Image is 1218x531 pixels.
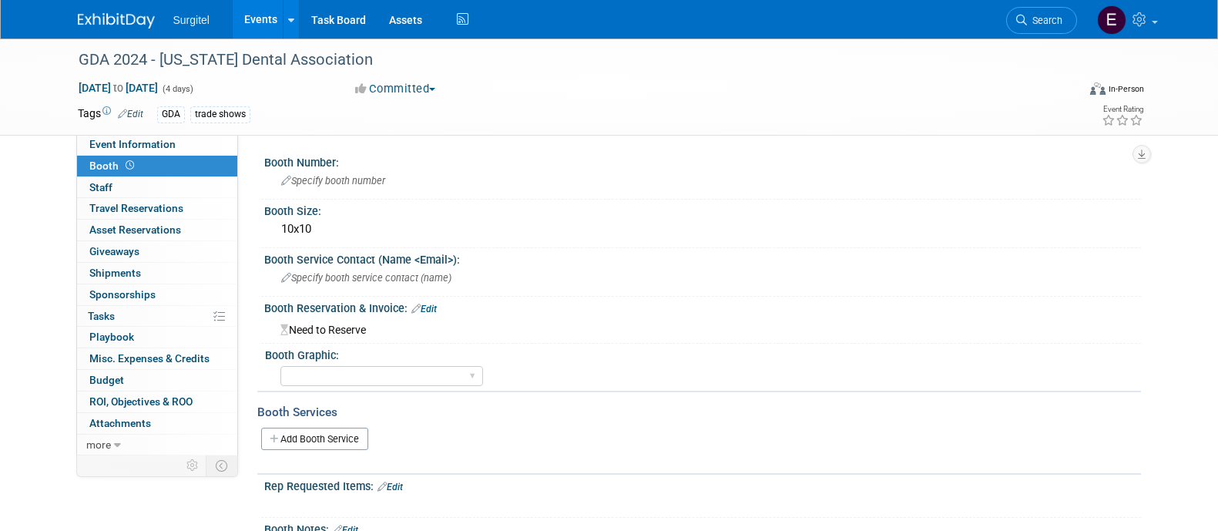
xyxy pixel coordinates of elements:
[118,109,143,119] a: Edit
[122,160,137,171] span: Booth not reserved yet
[77,220,237,240] a: Asset Reservations
[206,455,237,476] td: Toggle Event Tabs
[157,106,185,123] div: GDA
[77,134,237,155] a: Event Information
[89,267,141,279] span: Shipments
[264,200,1141,219] div: Booth Size:
[264,248,1141,267] div: Booth Service Contact (Name <Email>):
[77,370,237,391] a: Budget
[1027,15,1062,26] span: Search
[350,81,441,97] button: Committed
[161,84,193,94] span: (4 days)
[1006,7,1077,34] a: Search
[1097,5,1126,35] img: Event Coordinator
[190,106,250,123] div: trade shows
[261,428,368,450] a: Add Booth Service
[73,46,1054,74] div: GDA 2024 - [US_STATE] Dental Association
[89,352,210,365] span: Misc. Expenses & Credits
[180,455,206,476] td: Personalize Event Tab Strip
[89,374,124,386] span: Budget
[281,272,451,284] span: Specify booth service contact (name
[264,151,1141,170] div: Booth Number:
[281,175,385,187] span: Specify booth number
[89,223,181,236] span: Asset Reservations
[377,482,403,492] a: Edit
[89,138,176,150] span: Event Information
[89,181,112,193] span: Staff
[264,475,1141,495] div: Rep Requested Items:
[89,245,139,257] span: Giveaways
[77,392,237,412] a: ROI, Objectives & ROO
[89,160,137,172] span: Booth
[411,304,437,314] a: Edit
[77,284,237,305] a: Sponsorships
[89,331,134,343] span: Playbook
[89,288,156,301] span: Sponsorships
[89,417,151,429] span: Attachments
[276,217,1129,241] div: 10x10
[77,327,237,348] a: Playbook
[276,318,1129,338] div: Need to Reserve
[77,348,237,369] a: Misc. Expenses & Credits
[77,198,237,219] a: Travel Reservations
[78,13,155,29] img: ExhibitDay
[986,80,1145,103] div: Event Format
[77,177,237,198] a: Staff
[89,395,193,408] span: ROI, Objectives & ROO
[77,156,237,176] a: Booth
[89,202,183,214] span: Travel Reservations
[1090,82,1106,95] img: Format-Inperson.png
[77,435,237,455] a: more
[265,344,1134,363] div: Booth Graphic:
[257,404,1141,421] div: Booth Services
[77,263,237,284] a: Shipments
[173,14,210,26] span: Surgitel
[78,106,143,123] td: Tags
[88,310,115,322] span: Tasks
[111,82,126,94] span: to
[448,272,451,284] email: )
[77,413,237,434] a: Attachments
[77,306,237,327] a: Tasks
[264,297,1141,317] div: Booth Reservation & Invoice:
[77,241,237,262] a: Giveaways
[1108,83,1144,95] div: In-Person
[86,439,111,451] span: more
[1102,106,1143,113] div: Event Rating
[78,81,159,95] span: [DATE] [DATE]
